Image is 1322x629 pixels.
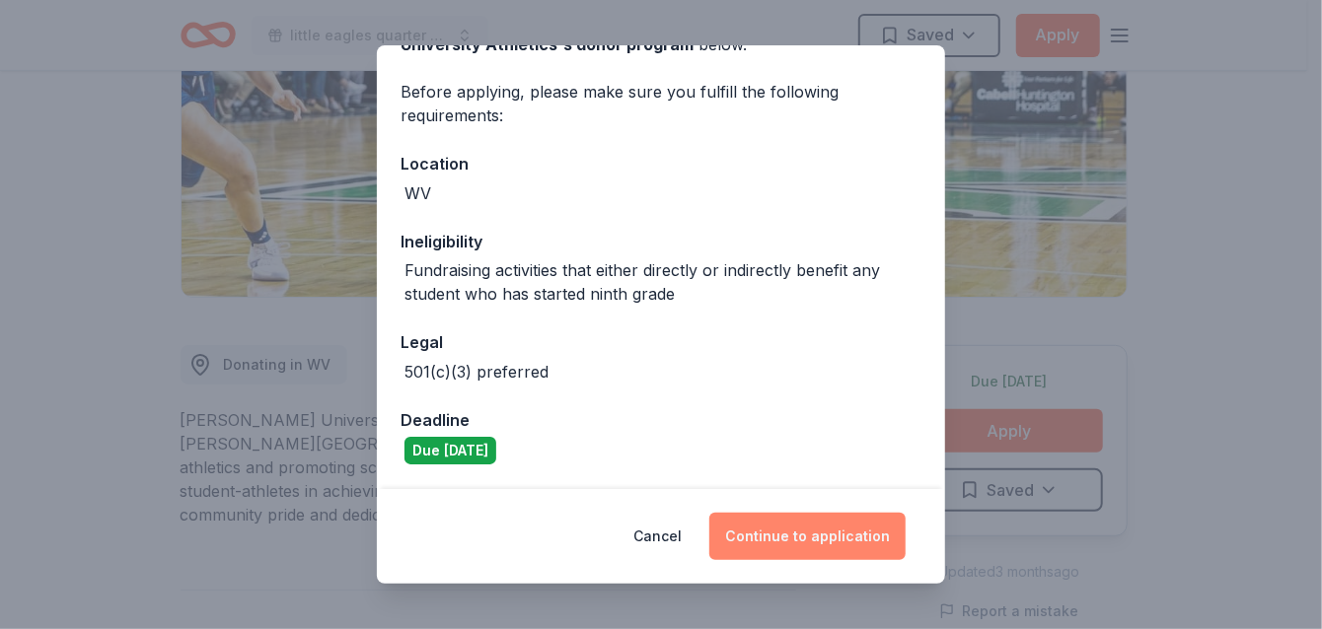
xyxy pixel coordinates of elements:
div: Deadline [401,407,921,433]
div: WV [404,181,431,205]
button: Cancel [633,513,682,560]
div: 501(c)(3) preferred [404,360,549,384]
div: Location [401,151,921,176]
div: Legal [401,329,921,355]
div: Before applying, please make sure you fulfill the following requirements: [401,80,921,127]
div: Fundraising activities that either directly or indirectly benefit any student who has started nin... [404,258,921,306]
div: Due [DATE] [404,437,496,464]
div: Ineligibility [401,229,921,254]
button: Continue to application [709,513,906,560]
